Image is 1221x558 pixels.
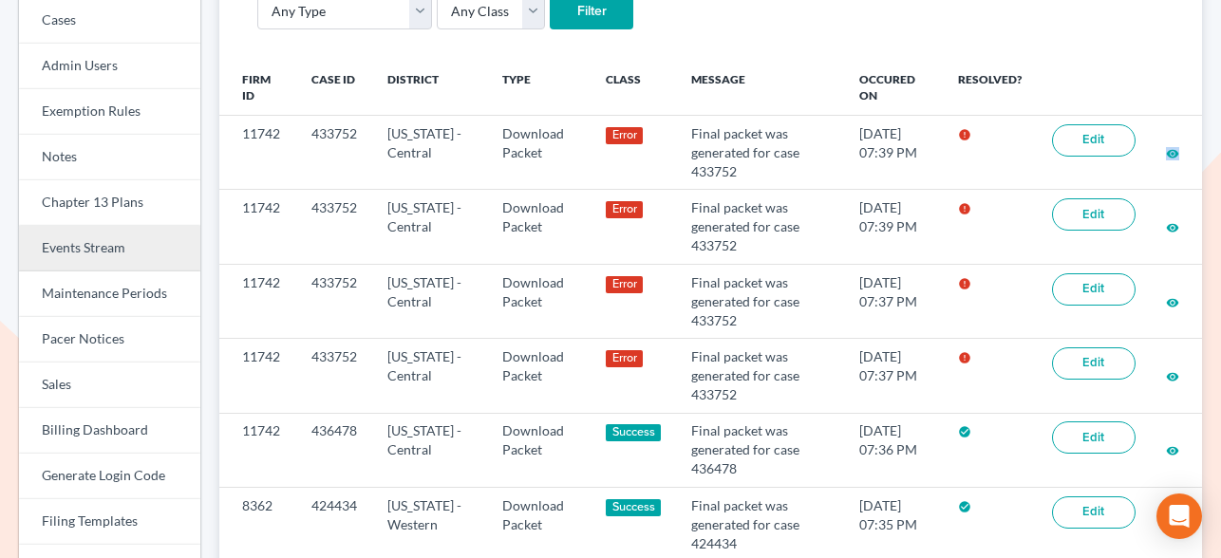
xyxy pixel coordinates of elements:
[606,276,643,293] div: Error
[219,264,296,338] td: 11742
[219,339,296,413] td: 11742
[958,277,971,290] i: error
[372,190,487,264] td: [US_STATE] - Central
[844,264,943,338] td: [DATE] 07:37 PM
[372,413,487,487] td: [US_STATE] - Central
[19,226,200,271] a: Events Stream
[676,339,844,413] td: Final packet was generated for case 433752
[1166,367,1179,383] a: visibility
[19,499,200,545] a: Filing Templates
[958,351,971,364] i: error
[1166,370,1179,383] i: visibility
[19,363,200,408] a: Sales
[296,339,372,413] td: 433752
[296,116,372,190] td: 433752
[1156,493,1202,539] div: Open Intercom Messenger
[1052,496,1136,529] a: Edit
[1052,421,1136,454] a: Edit
[1166,144,1179,160] a: visibility
[372,264,487,338] td: [US_STATE] - Central
[19,135,200,180] a: Notes
[296,61,372,116] th: Case ID
[606,201,643,218] div: Error
[219,61,296,116] th: Firm ID
[19,89,200,135] a: Exemption Rules
[943,61,1037,116] th: Resolved?
[676,264,844,338] td: Final packet was generated for case 433752
[372,339,487,413] td: [US_STATE] - Central
[19,454,200,499] a: Generate Login Code
[676,116,844,190] td: Final packet was generated for case 433752
[958,202,971,215] i: error
[487,61,591,116] th: Type
[958,128,971,141] i: error
[844,190,943,264] td: [DATE] 07:39 PM
[958,500,971,513] i: check_circle
[676,413,844,487] td: Final packet was generated for case 436478
[606,424,661,441] div: Success
[1166,293,1179,309] a: visibility
[219,413,296,487] td: 11742
[19,180,200,226] a: Chapter 13 Plans
[296,190,372,264] td: 433752
[372,116,487,190] td: [US_STATE] - Central
[19,44,200,89] a: Admin Users
[1166,444,1179,457] i: visibility
[844,413,943,487] td: [DATE] 07:36 PM
[676,61,844,116] th: Message
[487,264,591,338] td: Download Packet
[844,339,943,413] td: [DATE] 07:37 PM
[1166,218,1179,234] a: visibility
[19,271,200,317] a: Maintenance Periods
[606,499,661,516] div: Success
[296,413,372,487] td: 436478
[219,190,296,264] td: 11742
[606,127,643,144] div: Error
[1052,347,1136,380] a: Edit
[591,61,676,116] th: Class
[1166,441,1179,457] a: visibility
[19,317,200,363] a: Pacer Notices
[844,61,943,116] th: Occured On
[1166,296,1179,309] i: visibility
[1052,198,1136,231] a: Edit
[1052,124,1136,157] a: Edit
[296,264,372,338] td: 433752
[844,116,943,190] td: [DATE] 07:39 PM
[1052,273,1136,306] a: Edit
[372,61,487,116] th: District
[1166,221,1179,234] i: visibility
[676,190,844,264] td: Final packet was generated for case 433752
[487,116,591,190] td: Download Packet
[487,413,591,487] td: Download Packet
[958,425,971,438] i: check_circle
[1166,147,1179,160] i: visibility
[487,339,591,413] td: Download Packet
[487,190,591,264] td: Download Packet
[19,408,200,454] a: Billing Dashboard
[219,116,296,190] td: 11742
[606,350,643,367] div: Error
